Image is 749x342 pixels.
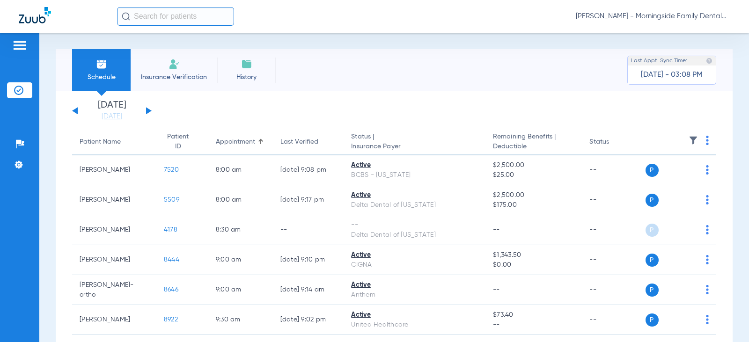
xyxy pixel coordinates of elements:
[273,305,344,335] td: [DATE] 9:02 PM
[706,58,712,64] img: last sync help info
[208,275,273,305] td: 9:00 AM
[351,220,478,230] div: --
[646,194,659,207] span: P
[493,250,574,260] span: $1,343.50
[80,137,149,147] div: Patient Name
[241,58,252,70] img: History
[706,165,709,175] img: group-dot-blue.svg
[72,305,156,335] td: [PERSON_NAME]
[164,132,192,152] div: Patient ID
[646,224,659,237] span: P
[351,142,478,152] span: Insurance Payer
[689,136,698,145] img: filter.svg
[582,155,645,185] td: --
[164,286,178,293] span: 8646
[582,275,645,305] td: --
[493,260,574,270] span: $0.00
[351,170,478,180] div: BCBS - [US_STATE]
[351,230,478,240] div: Delta Dental of [US_STATE]
[169,58,180,70] img: Manual Insurance Verification
[208,185,273,215] td: 8:00 AM
[72,185,156,215] td: [PERSON_NAME]
[582,185,645,215] td: --
[576,12,730,21] span: [PERSON_NAME] - Morningside Family Dental
[582,129,645,155] th: Status
[582,215,645,245] td: --
[641,70,703,80] span: [DATE] - 03:08 PM
[351,320,478,330] div: United Healthcare
[72,215,156,245] td: [PERSON_NAME]
[582,245,645,275] td: --
[216,137,265,147] div: Appointment
[208,155,273,185] td: 8:00 AM
[493,200,574,210] span: $175.00
[351,160,478,170] div: Active
[351,310,478,320] div: Active
[72,245,156,275] td: [PERSON_NAME]
[646,254,659,267] span: P
[646,313,659,327] span: P
[216,137,255,147] div: Appointment
[208,305,273,335] td: 9:30 AM
[706,315,709,324] img: group-dot-blue.svg
[208,245,273,275] td: 9:00 AM
[117,7,234,26] input: Search for patients
[351,280,478,290] div: Active
[493,226,500,233] span: --
[631,56,687,65] span: Last Appt. Sync Time:
[351,190,478,200] div: Active
[493,286,500,293] span: --
[12,40,27,51] img: hamburger-icon
[493,320,574,330] span: --
[164,316,178,323] span: 8922
[72,155,156,185] td: [PERSON_NAME]
[84,112,140,121] a: [DATE]
[80,137,121,147] div: Patient Name
[493,310,574,320] span: $73.40
[351,290,478,300] div: Anthem
[122,12,130,21] img: Search Icon
[164,167,179,173] span: 7520
[351,260,478,270] div: CIGNA
[351,250,478,260] div: Active
[164,132,201,152] div: Patient ID
[706,225,709,234] img: group-dot-blue.svg
[706,255,709,264] img: group-dot-blue.svg
[273,185,344,215] td: [DATE] 9:17 PM
[493,142,574,152] span: Deductible
[164,226,177,233] span: 4178
[280,137,318,147] div: Last Verified
[138,73,210,82] span: Insurance Verification
[706,136,709,145] img: group-dot-blue.svg
[351,200,478,210] div: Delta Dental of [US_STATE]
[273,275,344,305] td: [DATE] 9:14 AM
[646,164,659,177] span: P
[273,245,344,275] td: [DATE] 9:10 PM
[493,170,574,180] span: $25.00
[72,275,156,305] td: [PERSON_NAME]-ortho
[224,73,269,82] span: History
[164,256,179,263] span: 8444
[493,190,574,200] span: $2,500.00
[273,215,344,245] td: --
[164,196,179,203] span: 5509
[273,155,344,185] td: [DATE] 9:08 PM
[344,129,485,155] th: Status |
[79,73,124,82] span: Schedule
[493,160,574,170] span: $2,500.00
[646,284,659,297] span: P
[208,215,273,245] td: 8:30 AM
[706,195,709,204] img: group-dot-blue.svg
[706,285,709,294] img: group-dot-blue.svg
[582,305,645,335] td: --
[485,129,582,155] th: Remaining Benefits |
[19,7,51,23] img: Zuub Logo
[280,137,337,147] div: Last Verified
[96,58,107,70] img: Schedule
[84,101,140,121] li: [DATE]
